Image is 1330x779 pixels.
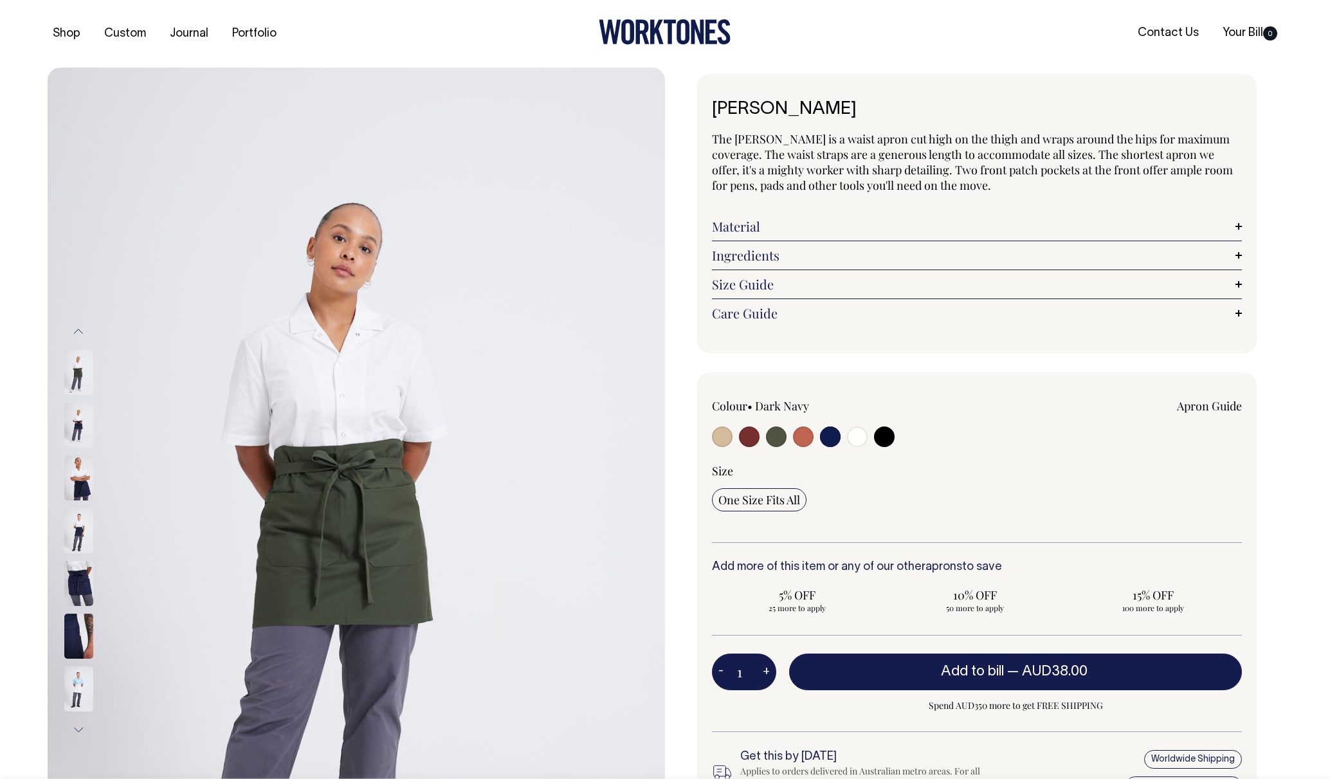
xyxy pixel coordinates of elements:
[718,492,800,508] span: One Size Fits All
[897,587,1054,603] span: 10% OFF
[1007,665,1091,678] span: —
[1068,583,1238,617] input: 15% OFF 100 more to apply
[99,23,151,44] a: Custom
[64,561,93,606] img: dark-navy
[69,715,88,744] button: Next
[718,587,876,603] span: 5% OFF
[712,277,1242,292] a: Size Guide
[64,455,93,500] img: dark-navy
[755,398,809,414] label: Dark Navy
[165,23,214,44] a: Journal
[1022,665,1088,678] span: AUD38.00
[1177,398,1242,414] a: Apron Guide
[69,317,88,346] button: Previous
[890,583,1061,617] input: 10% OFF 50 more to apply
[712,248,1242,263] a: Ingredients
[789,698,1242,713] span: Spend AUD350 more to get FREE SHIPPING
[712,131,1233,193] span: The [PERSON_NAME] is a waist apron cut high on the thigh and wraps around the hips for maximum co...
[740,751,1001,764] h6: Get this by [DATE]
[712,488,806,511] input: One Size Fits All
[712,463,1242,479] div: Size
[712,398,924,414] div: Colour
[64,508,93,553] img: dark-navy
[64,350,93,395] img: olive
[712,561,1242,574] h6: Add more of this item or any of our other to save
[712,219,1242,234] a: Material
[712,100,1242,120] h1: [PERSON_NAME]
[747,398,752,414] span: •
[718,603,876,613] span: 25 more to apply
[1217,23,1282,44] a: Your Bill0
[1133,23,1204,44] a: Contact Us
[1074,587,1232,603] span: 15% OFF
[712,583,882,617] input: 5% OFF 25 more to apply
[48,23,86,44] a: Shop
[64,614,93,659] img: dark-navy
[789,654,1242,690] button: Add to bill —AUD38.00
[925,562,962,573] a: aprons
[756,659,776,685] button: +
[897,603,1054,613] span: 50 more to apply
[64,666,93,711] img: off-white
[1263,26,1277,41] span: 0
[712,659,730,685] button: -
[64,403,93,448] img: dark-navy
[941,665,1004,678] span: Add to bill
[1074,603,1232,613] span: 100 more to apply
[227,23,282,44] a: Portfolio
[712,306,1242,321] a: Care Guide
